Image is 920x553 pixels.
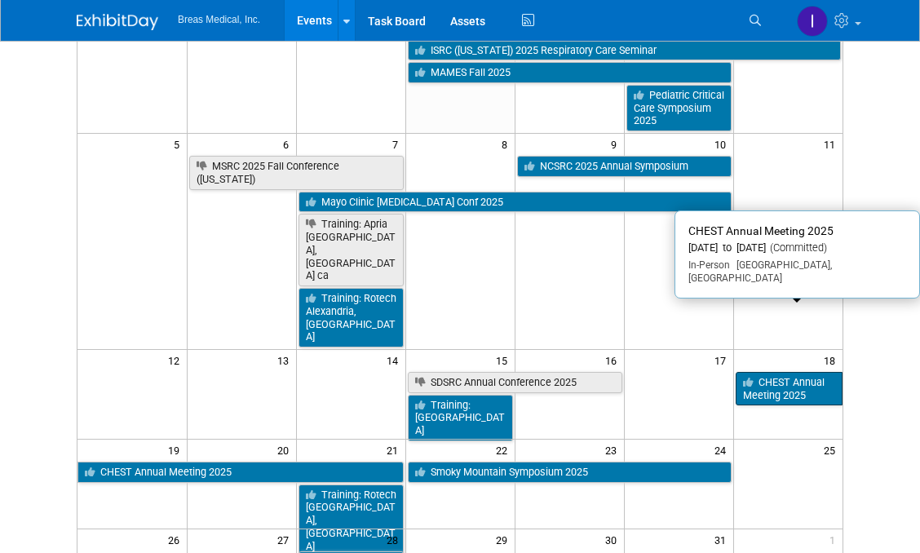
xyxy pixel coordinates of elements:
[189,156,404,189] a: MSRC 2025 Fall Conference ([US_STATE])
[299,288,404,347] a: Training: Rotech Alexandria, [GEOGRAPHIC_DATA]
[604,350,624,370] span: 16
[713,350,733,370] span: 17
[172,134,187,154] span: 5
[713,134,733,154] span: 10
[408,62,732,83] a: MAMES Fall 2025
[713,529,733,550] span: 31
[276,440,296,460] span: 20
[688,259,730,271] span: In-Person
[688,259,832,284] span: [GEOGRAPHIC_DATA], [GEOGRAPHIC_DATA]
[299,192,732,213] a: Mayo Clinic [MEDICAL_DATA] Conf 2025
[385,350,405,370] span: 14
[77,14,158,30] img: ExhibitDay
[822,350,843,370] span: 18
[408,372,622,393] a: SDSRC Annual Conference 2025
[391,134,405,154] span: 7
[828,529,843,550] span: 1
[166,350,187,370] span: 12
[178,14,260,25] span: Breas Medical, Inc.
[688,224,834,237] span: CHEST Annual Meeting 2025
[408,395,513,441] a: Training: [GEOGRAPHIC_DATA]
[604,440,624,460] span: 23
[281,134,296,154] span: 6
[609,134,624,154] span: 9
[604,529,624,550] span: 30
[166,529,187,550] span: 26
[797,6,828,37] img: Inga Dolezar
[276,350,296,370] span: 13
[494,529,515,550] span: 29
[713,440,733,460] span: 24
[822,134,843,154] span: 11
[299,214,404,286] a: Training: Apria [GEOGRAPHIC_DATA], [GEOGRAPHIC_DATA] ca
[822,440,843,460] span: 25
[276,529,296,550] span: 27
[408,462,732,483] a: Smoky Mountain Symposium 2025
[385,440,405,460] span: 21
[166,440,187,460] span: 19
[766,241,827,254] span: (Committed)
[385,529,405,550] span: 28
[494,350,515,370] span: 15
[500,134,515,154] span: 8
[77,462,404,483] a: CHEST Annual Meeting 2025
[408,40,842,61] a: ISRC ([US_STATE]) 2025 Respiratory Care Seminar
[626,85,732,131] a: Pediatric Critical Care Symposium 2025
[517,156,732,177] a: NCSRC 2025 Annual Symposium
[736,372,843,405] a: CHEST Annual Meeting 2025
[688,241,906,255] div: [DATE] to [DATE]
[494,440,515,460] span: 22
